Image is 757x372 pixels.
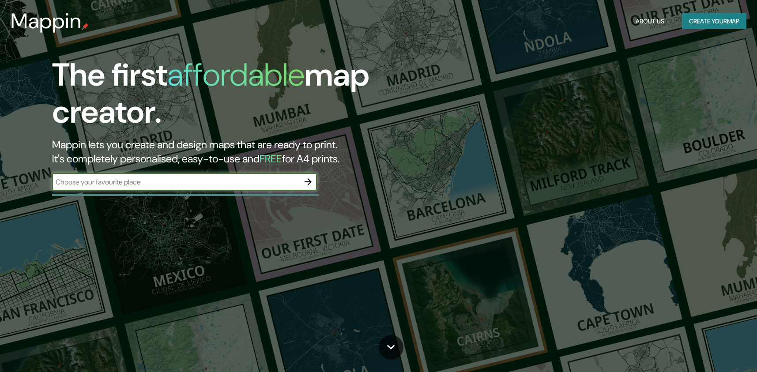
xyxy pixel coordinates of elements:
h2: Mappin lets you create and design maps that are ready to print. It's completely personalised, eas... [52,138,431,166]
img: mappin-pin [82,23,89,30]
button: About Us [632,13,668,30]
input: Choose your favourite place [52,177,299,187]
h1: The first map creator. [52,56,431,138]
button: Create yourmap [682,13,746,30]
h1: affordable [167,54,305,95]
h3: Mappin [11,9,82,34]
iframe: Help widget launcher [678,338,747,362]
h5: FREE [260,152,282,165]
